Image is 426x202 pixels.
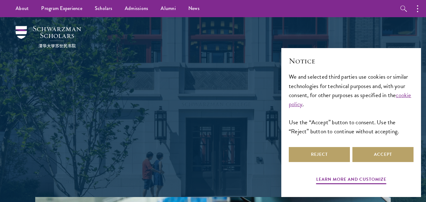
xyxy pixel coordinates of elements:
[289,147,350,162] button: Reject
[16,26,81,48] img: Schwarzman Scholars
[289,56,414,66] h2: Notice
[352,147,414,162] button: Accept
[316,175,386,185] button: Learn more and customize
[289,72,414,135] div: We and selected third parties use cookies or similar technologies for technical purposes and, wit...
[289,91,411,109] a: cookie policy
